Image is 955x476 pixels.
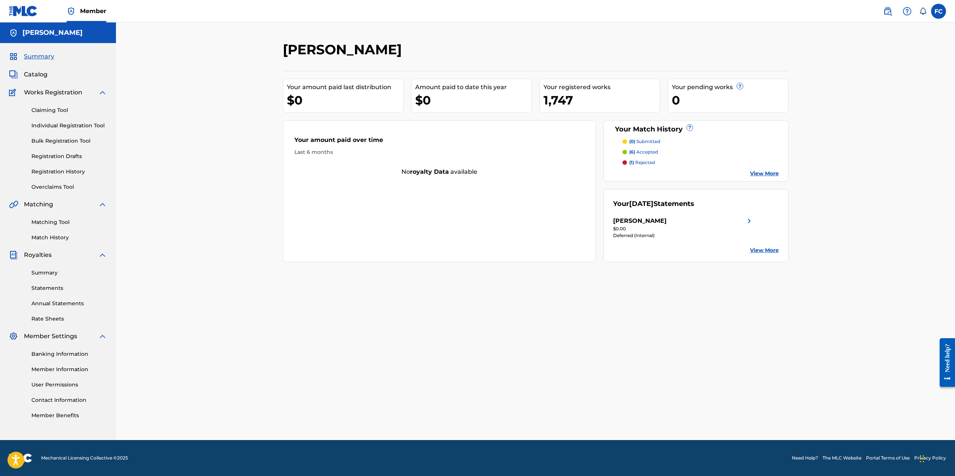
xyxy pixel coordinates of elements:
h2: [PERSON_NAME] [283,41,405,58]
a: Public Search [880,4,895,19]
a: Need Help? [792,455,818,461]
a: Banking Information [31,350,107,358]
a: Annual Statements [31,300,107,307]
img: Royalties [9,251,18,260]
div: Your amount paid over time [294,136,585,148]
img: expand [98,200,107,209]
div: Widget de chat [918,440,955,476]
a: Overclaims Tool [31,183,107,191]
a: Matching Tool [31,218,107,226]
img: Summary [9,52,18,61]
span: Works Registration [24,88,82,97]
a: Registration Drafts [31,152,107,160]
a: Statements [31,284,107,292]
a: SummarySummary [9,52,54,61]
div: 0 [672,92,788,109]
div: Glisser [920,448,924,470]
img: Matching [9,200,18,209]
a: The MLC Website [823,455,861,461]
strong: royalty data [410,168,449,175]
a: Member Information [31,366,107,373]
div: Last 6 months [294,148,585,156]
a: View More [750,170,779,178]
img: Catalog [9,70,18,79]
span: Mechanical Licensing Collective © 2025 [41,455,128,461]
a: [PERSON_NAME]right chevron icon$0.00Deferred (Internal) [613,216,754,239]
img: search [883,7,892,16]
span: Catalog [24,70,48,79]
div: Help [900,4,915,19]
div: Deferred (Internal) [613,232,754,239]
iframe: Chat Widget [918,440,955,476]
div: Notifications [919,7,927,15]
span: ? [687,125,693,131]
div: 1,747 [544,92,660,109]
span: (0) [629,139,635,144]
a: Registration History [31,168,107,176]
a: Summary [31,269,107,277]
img: Accounts [9,28,18,37]
div: Your pending works [672,83,788,92]
div: Amount paid to date this year [415,83,532,92]
p: accepted [629,149,658,155]
img: right chevron icon [745,216,754,225]
a: Claiming Tool [31,106,107,114]
a: (6) accepted [622,149,779,155]
p: submitted [629,138,660,145]
img: expand [98,332,107,341]
a: Bulk Registration Tool [31,137,107,145]
div: [PERSON_NAME] [613,216,667,225]
img: help [903,7,912,16]
a: Member Benefits [31,412,107,419]
a: View More [750,246,779,254]
div: $0.00 [613,225,754,232]
div: Your Match History [613,124,779,134]
a: Rate Sheets [31,315,107,323]
a: Contact Information [31,396,107,404]
img: expand [98,88,107,97]
div: Your registered works [544,83,660,92]
div: Your amount paid last distribution [287,83,403,92]
div: $0 [415,92,532,109]
span: Member [80,7,106,15]
span: (1) [629,160,634,165]
a: Privacy Policy [914,455,946,461]
span: (6) [629,149,635,155]
div: Your Statements [613,199,694,209]
img: Member Settings [9,332,18,341]
img: logo [9,454,32,463]
img: Works Registration [9,88,19,97]
div: No available [283,167,596,176]
img: expand [98,251,107,260]
span: Summary [24,52,54,61]
img: MLC Logo [9,6,38,16]
p: rejected [629,159,655,166]
a: Match History [31,234,107,242]
span: Royalties [24,251,52,260]
div: $0 [287,92,403,109]
span: ? [737,83,743,89]
span: Matching [24,200,53,209]
span: [DATE] [629,200,653,208]
h5: Frederic Cilia [22,28,83,37]
a: User Permissions [31,381,107,389]
a: (1) rejected [622,159,779,166]
a: CatalogCatalog [9,70,48,79]
div: User Menu [931,4,946,19]
a: (0) submitted [622,138,779,145]
span: Member Settings [24,332,77,341]
a: Individual Registration Tool [31,122,107,130]
a: Portal Terms of Use [866,455,910,461]
img: Top Rightsholder [67,7,76,16]
iframe: Resource Center [934,332,955,392]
